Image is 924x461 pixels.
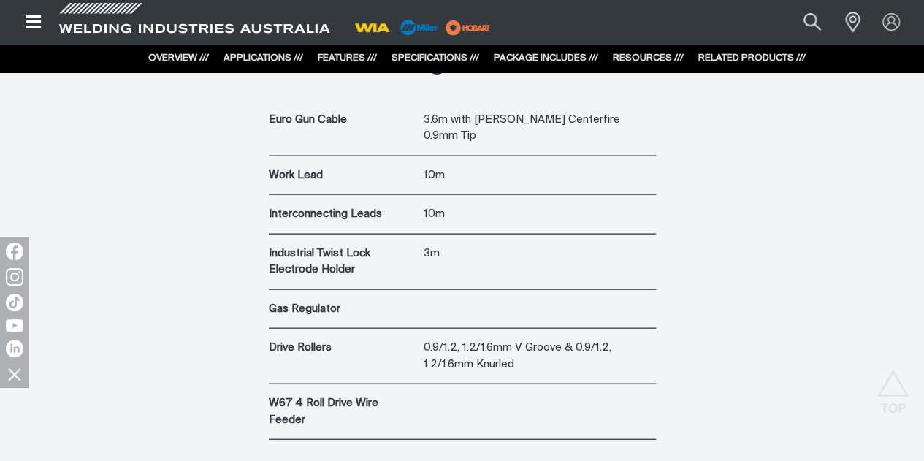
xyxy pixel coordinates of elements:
[269,395,416,428] p: W67 4 Roll Drive Wire Feeder
[318,53,377,63] a: FEATURES ///
[392,53,479,63] a: SPECIFICATIONS ///
[787,6,837,39] button: Search products
[269,112,416,129] p: Euro Gun Cable
[494,53,598,63] a: PACKAGE INCLUDES ///
[269,245,416,278] p: Industrial Twist Lock Electrode Holder
[269,167,416,184] p: Work Lead
[6,243,23,260] img: Facebook
[2,362,27,386] img: hide socials
[6,294,23,311] img: TikTok
[441,22,495,33] a: miller
[269,340,416,357] p: Drive Rollers
[877,370,909,403] button: Scroll to top
[441,17,495,39] img: miller
[769,6,837,39] input: Product name or item number...
[224,53,303,63] a: APPLICATIONS ///
[6,268,23,286] img: Instagram
[424,340,656,373] p: 0.9/1.2, 1.2/1.6mm V Groove & 0.9/1.2, 1.2/1.6mm Knurled
[424,112,656,145] p: 3.6m with [PERSON_NAME] Centerfire 0.9mm Tip
[613,53,684,63] a: RESOURCES ///
[269,206,416,223] p: Interconnecting Leads
[424,206,656,223] p: 10m
[269,301,416,318] p: Gas Regulator
[424,167,656,184] p: 10m
[6,319,23,332] img: YouTube
[698,53,806,63] a: RELATED PRODUCTS ///
[6,340,23,357] img: LinkedIn
[148,53,209,63] a: OVERVIEW ///
[424,245,656,262] p: 3m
